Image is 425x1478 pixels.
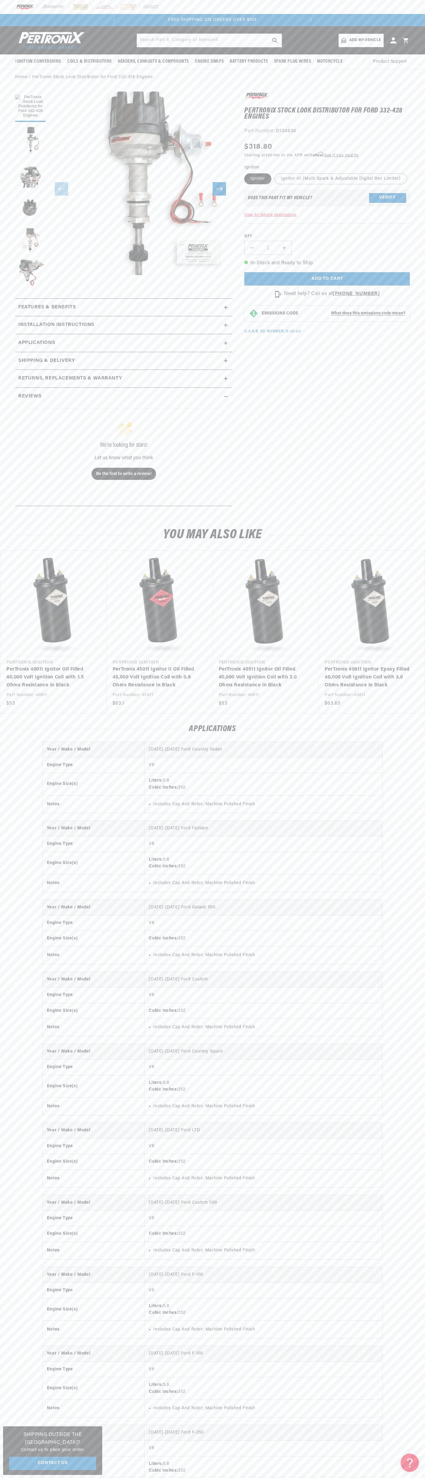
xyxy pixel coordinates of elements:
[369,193,406,203] button: Verify
[145,1283,382,1298] td: V8
[262,311,405,316] button: EMISSIONS CODEWhat does this emissions code mean?
[15,125,46,155] button: Load image 2 in gallery view
[43,773,145,796] th: Engine Size(s)
[15,158,46,189] button: Load image 3 in gallery view
[15,192,46,222] button: Load image 4 in gallery view
[43,852,145,874] th: Engine Size(s)
[120,17,305,23] div: Announcement
[213,182,226,196] button: Slide right
[67,58,112,65] span: Coils & Distributors
[149,1081,163,1085] strong: Liters:
[349,37,381,43] span: Add my vehicle
[149,1087,178,1092] strong: Cubic Inches:
[43,987,145,1003] th: Engine Type
[271,54,314,69] summary: Spark Plug Wires
[153,1175,378,1182] li: Includes Cap And Rotor; Machine Polished Finish
[29,442,219,448] div: We’re looking for stars!
[18,304,76,311] h2: Features & Benefits
[266,154,272,157] span: $29
[244,329,301,334] p: C.A.R.B. EO Number: D-57-23
[145,1298,382,1321] td: 5.8 352
[43,1425,145,1441] th: Year / Make / Model
[244,259,410,267] p: In-Stock and Ready to Ship
[244,141,272,152] span: $318.80
[244,234,410,239] label: QTY
[15,225,46,256] button: Load image 5 in gallery view
[145,836,382,852] td: V8
[284,290,380,298] p: Need help? Call us at
[115,54,192,69] summary: Headers, Exhausts & Components
[18,405,229,501] div: customer reviews
[244,272,410,286] button: Add to cart
[373,58,407,65] span: Product Support
[9,1457,96,1470] a: Contact Us
[149,1008,178,1013] strong: Cubic Inches:
[43,757,145,773] th: Engine Type
[153,1405,378,1412] li: Includes Cap And Rotor; Machine Polished Finish
[43,1003,145,1018] th: Engine Size(s)
[15,92,46,122] button: Load image 1 in gallery view
[108,14,120,26] button: Translation missing: en.sections.announcements.previous_announcement
[15,529,410,541] h2: You may also like
[6,666,94,689] a: PerTronix 40011 Ignitor Oil Filled 40,000 Volt Ignition Coil with 1.5 Ohms Resistance in Black
[137,34,282,47] input: Search Part #, Category or Keyword
[145,931,382,946] td: 352
[15,74,410,81] nav: breadcrumbs
[262,311,298,316] strong: EMISSIONS CODE
[64,54,115,69] summary: Coils & Distributors
[145,1044,382,1060] td: [DATE]-[DATE] Ford Country Squire
[149,1468,178,1473] strong: Cubic Inches:
[317,58,343,65] span: Motorcycle
[149,785,178,790] strong: Cubic Inches:
[149,1304,163,1308] strong: Liters:
[18,375,122,383] h2: Returns, Replacements & Warranty
[43,1098,145,1115] th: Notes
[249,309,259,318] img: Emissions code
[274,58,311,65] span: Spark Plug Wires
[43,1242,145,1259] th: Notes
[168,18,257,22] span: FREE SHIPPING ON ORDERS OVER $109
[43,1154,145,1170] th: Engine Size(s)
[145,852,382,874] td: 5.8 352
[92,468,156,480] button: Be the first to write a review!
[195,58,224,65] span: Engine Swaps
[145,1211,382,1226] td: V8
[18,321,94,329] h2: Installation instructions
[333,291,380,296] a: [PHONE_NUMBER]
[149,864,178,869] strong: Cubic Inches:
[230,58,268,65] span: Battery Products
[32,74,153,81] a: PerTronix Stock Look Distributor for Ford 332-428 Engines
[43,1138,145,1154] th: Engine Type
[15,58,61,65] span: Ignition Conversions
[149,1159,178,1164] strong: Cubic Inches:
[268,34,282,47] button: search button
[15,388,232,405] summary: Reviews
[43,1123,145,1138] th: Year / Make / Model
[145,1377,382,1400] td: 5.8 352
[192,54,227,69] summary: Engine Swaps
[43,1377,145,1400] th: Engine Size(s)
[244,164,260,171] legend: Ignition
[43,836,145,852] th: Engine Type
[244,152,359,158] p: Starting at /mo or 0% APR with .
[145,1441,382,1456] td: V8
[15,74,27,81] a: Home
[149,1310,178,1315] strong: Cubic Inches:
[120,17,305,23] div: 2 of 2
[244,173,271,184] label: Ignitor
[145,987,382,1003] td: V8
[331,311,405,316] strong: What does this emissions code mean?
[43,1211,145,1226] th: Engine Type
[324,154,359,157] a: See if you qualify - Learn more about Affirm Financing (opens in modal)
[15,259,46,289] button: Load image 6 in gallery view
[43,1267,145,1283] th: Year / Make / Model
[145,1123,382,1138] td: [DATE]-[DATE] Ford LTD
[244,108,410,120] h1: PerTronix Stock Look Distributor for Ford 332-428 Engines
[18,393,41,401] h2: Reviews
[149,1390,178,1394] strong: Cubic Inches:
[9,1431,96,1447] h3: Shipping Outside the [GEOGRAPHIC_DATA]?
[43,1044,145,1060] th: Year / Make / Model
[227,54,271,69] summary: Battery Products
[43,1362,145,1377] th: Engine Type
